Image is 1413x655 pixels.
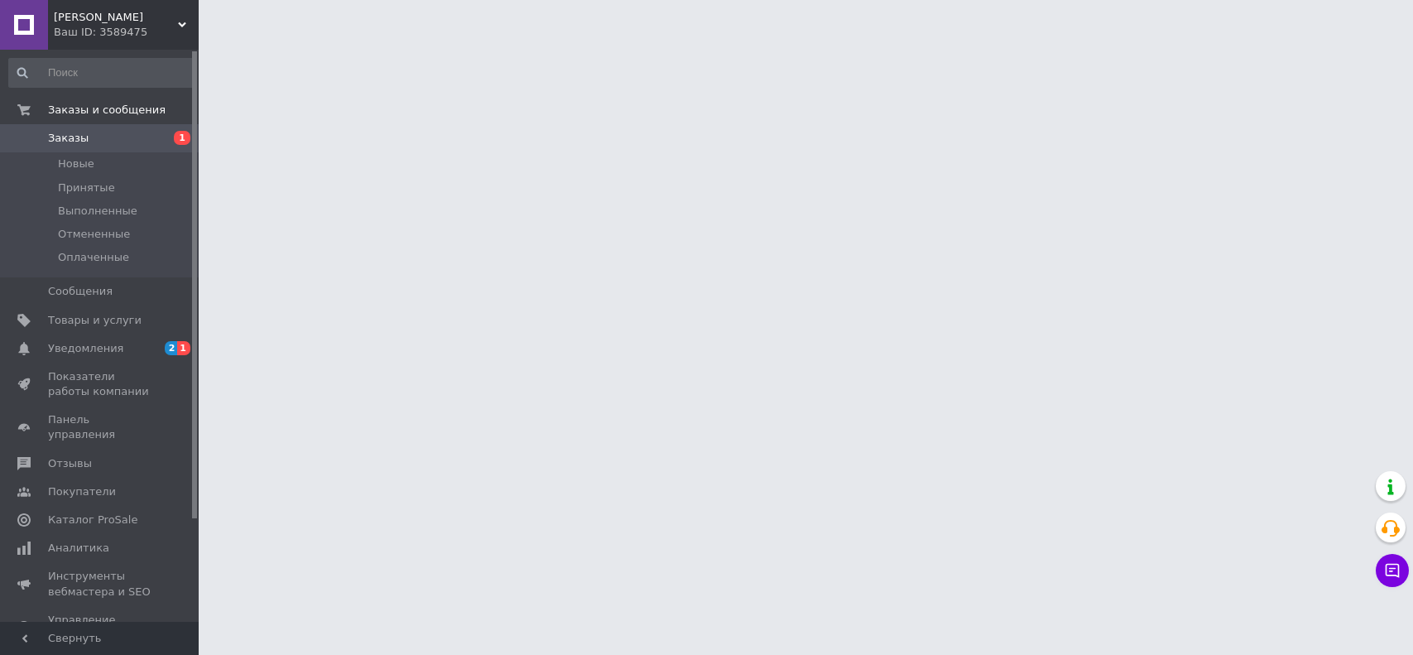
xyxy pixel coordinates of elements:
span: Сообщения [48,284,113,299]
span: 1 [174,131,190,145]
span: Новые [58,157,94,171]
span: Аналитика [48,541,109,556]
div: Ваш ID: 3589475 [54,25,199,40]
span: Каталог ProSale [48,513,137,527]
input: Поиск [8,58,195,88]
span: Отзывы [48,456,92,471]
span: 1 [177,341,190,355]
button: Чат с покупателем [1376,554,1409,587]
span: Уведомления [48,341,123,356]
span: Покупатели [48,484,116,499]
span: Принятые [58,181,115,195]
span: Товары и услуги [48,313,142,328]
span: 2 [165,341,178,355]
span: Показатели работы компании [48,369,153,399]
span: Инструменты вебмастера и SEO [48,569,153,599]
span: Оплаченные [58,250,129,265]
span: Панель управления [48,412,153,442]
span: Управление сайтом [48,613,153,643]
span: Чайна Крамниця [54,10,178,25]
span: Отмененные [58,227,130,242]
span: Заказы и сообщения [48,103,166,118]
span: Заказы [48,131,89,146]
span: Выполненные [58,204,137,219]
